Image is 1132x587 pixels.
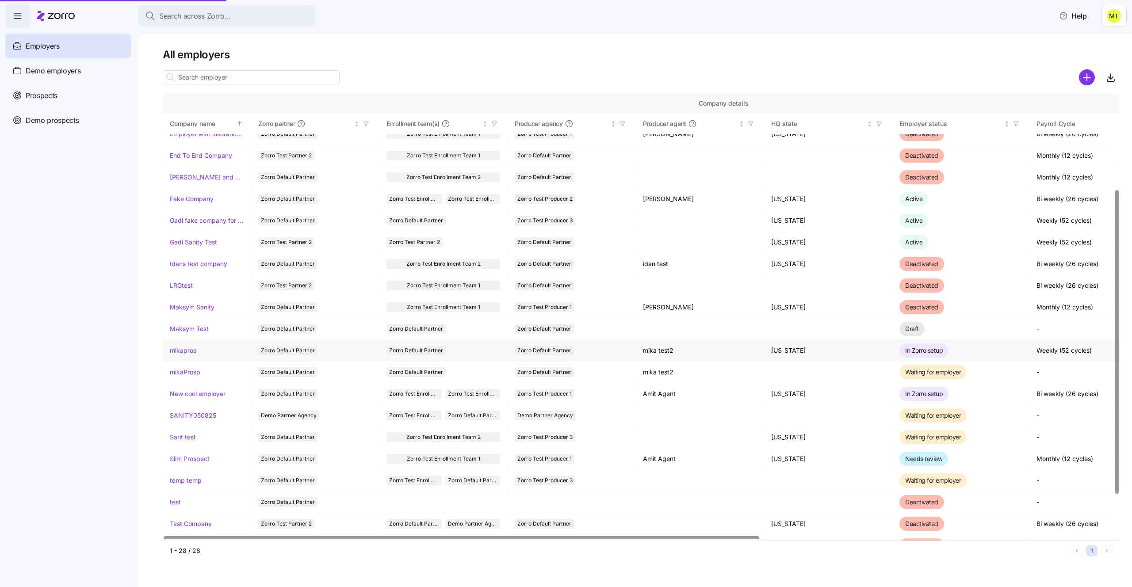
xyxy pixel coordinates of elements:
[905,390,943,397] span: In Zorro setup
[389,237,440,247] span: Zorro Test Partner 2
[905,238,922,246] span: Active
[407,454,480,464] span: Zorro Test Enrollment Team 1
[517,476,573,485] span: Zorro Test Producer 3
[517,129,572,139] span: Zorro Test Producer 1
[517,151,571,160] span: Zorro Default Partner
[170,519,212,528] a: Test Company
[764,210,892,232] td: [US_STATE]
[237,121,243,127] div: Sorted ascending
[517,194,573,204] span: Zorro Test Producer 2
[261,324,315,334] span: Zorro Default Partner
[26,115,79,126] span: Demo prospects
[407,129,480,139] span: Zorro Test Enrollment Team 1
[261,172,315,182] span: Zorro Default Partner
[636,297,764,318] td: [PERSON_NAME]
[170,324,209,333] a: Maksym Test
[764,383,892,405] td: [US_STATE]
[517,281,571,290] span: Zorro Default Partner
[1036,119,1130,129] div: Payroll Cycle
[764,253,892,275] td: [US_STATE]
[905,412,961,419] span: Waiting for employer
[389,476,439,485] span: Zorro Test Enrollment Team 1
[636,448,764,470] td: Amit Agent
[379,114,508,134] th: Enrollment team(s)Not sorted
[636,114,764,134] th: Producer agentNot sorted
[517,302,572,312] span: Zorro Test Producer 1
[170,476,202,485] a: temp temp
[764,297,892,318] td: [US_STATE]
[26,90,57,101] span: Prospects
[517,259,571,269] span: Zorro Default Partner
[899,119,1002,129] div: Employer status
[170,368,200,377] a: mikaProsp
[170,259,227,268] a: Idans test company
[905,520,938,527] span: Deactivated
[905,433,961,441] span: Waiting for employer
[26,41,60,52] span: Employers
[261,281,312,290] span: Zorro Test Partner 2
[517,389,572,399] span: Zorro Test Producer 1
[170,194,214,203] a: Fake Company
[764,123,892,145] td: [US_STATE]
[867,121,873,127] div: Not sorted
[170,546,1067,555] div: 1 - 28 / 28
[170,433,196,442] a: Sarit test
[764,232,892,253] td: [US_STATE]
[610,121,616,127] div: Not sorted
[170,303,214,312] a: Maksym Sanity
[636,188,764,210] td: [PERSON_NAME]
[389,194,439,204] span: Zorro Test Enrollment Team 2
[170,119,235,129] div: Company name
[482,121,488,127] div: Not sorted
[517,454,572,464] span: Zorro Test Producer 1
[258,119,295,128] span: Zorro partner
[251,114,379,134] th: Zorro partnerNot sorted
[5,108,131,133] a: Demo prospects
[905,455,942,462] span: Needs review
[517,346,571,355] span: Zorro Default Partner
[389,216,443,225] span: Zorro Default Partner
[764,114,892,134] th: HQ stateNot sorted
[905,282,938,289] span: Deactivated
[407,302,480,312] span: Zorro Test Enrollment Team 1
[407,151,480,160] span: Zorro Test Enrollment Team 1
[261,432,315,442] span: Zorro Default Partner
[764,513,892,535] td: [US_STATE]
[636,340,764,362] td: mika test2
[1086,545,1098,557] button: 1
[261,497,315,507] span: Zorro Default Partner
[407,281,480,290] span: Zorro Test Enrollment Team 1
[170,281,193,290] a: LRGtest
[636,253,764,275] td: idan test
[389,346,443,355] span: Zorro Default Partner
[905,303,938,311] span: Deactivated
[508,114,636,134] th: Producer agencyNot sorted
[905,152,938,159] span: Deactivated
[643,119,686,128] span: Producer agent
[517,411,573,420] span: Demo Partner Agency
[389,389,439,399] span: Zorro Test Enrollment Team 2
[636,383,764,405] td: Amit Agent
[905,498,938,506] span: Deactivated
[5,83,131,108] a: Prospects
[261,411,317,420] span: Demo Partner Agency
[406,432,481,442] span: Zorro Test Enrollment Team 2
[389,367,443,377] span: Zorro Default Partner
[515,119,563,128] span: Producer agency
[905,260,938,267] span: Deactivated
[448,389,498,399] span: Zorro Test Enrollment Team 1
[905,217,922,224] span: Active
[517,216,573,225] span: Zorro Test Producer 3
[261,367,315,377] span: Zorro Default Partner
[170,454,210,463] a: Slim Prospect
[163,48,1120,61] h1: All employers
[517,172,571,182] span: Zorro Default Partner
[636,123,764,145] td: [PERSON_NAME]
[5,58,131,83] a: Demo employers
[517,432,573,442] span: Zorro Test Producer 3
[389,519,439,529] span: Zorro Default Partner
[261,194,315,204] span: Zorro Default Partner
[905,476,961,484] span: Waiting for employer
[163,114,251,134] th: Company nameSorted ascending
[389,411,439,420] span: Zorro Test Enrollment Team 1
